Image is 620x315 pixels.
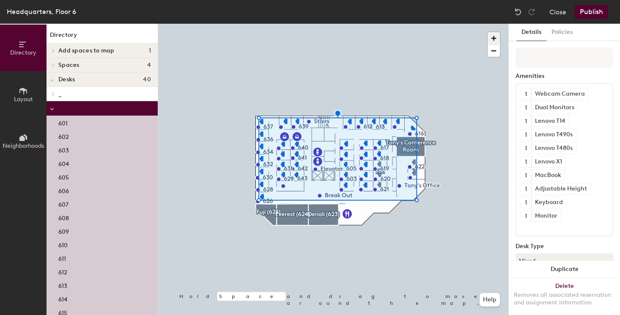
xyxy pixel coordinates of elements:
[531,143,576,154] div: Lenovo T480s
[58,144,69,154] p: 603
[520,143,531,154] button: 1
[58,171,69,181] p: 605
[58,199,69,208] p: 607
[147,62,151,69] span: 4
[58,131,69,141] p: 602
[516,253,613,268] button: Mixed
[58,158,69,168] p: 604
[514,291,615,307] div: Removes all associated reservation and assignment information
[531,116,569,127] div: Lenovo T14
[58,62,80,69] span: Spaces
[516,243,613,250] div: Desk Type
[531,170,565,181] div: MacBook
[531,197,566,208] div: Keyboard
[143,76,151,83] span: 40
[58,266,67,276] p: 612
[531,129,576,140] div: Lenovo T490s
[516,24,546,41] button: Details
[14,96,33,103] span: Layout
[520,210,531,221] button: 1
[58,185,69,195] p: 606
[520,102,531,113] button: 1
[546,24,578,41] button: Policies
[58,212,69,222] p: 608
[58,253,66,262] p: 611
[525,144,527,153] span: 1
[531,88,588,99] div: Webcam Camera
[58,47,115,54] span: Add spaces to map
[525,157,527,166] span: 1
[514,8,522,16] img: Undo
[10,49,36,56] span: Directory
[527,8,536,16] img: Redo
[58,76,75,83] span: Desks
[47,30,158,44] h1: Directory
[525,185,527,193] span: 1
[525,130,527,139] span: 1
[3,142,44,149] span: Neighborhoods
[509,278,620,315] button: DeleteRemoves all associated reservation and assignment information
[480,293,500,307] button: Help
[516,73,613,80] div: Amenities
[525,171,527,180] span: 1
[58,280,67,290] p: 613
[525,103,527,112] span: 1
[531,156,565,167] div: Lenovo X1
[58,117,68,127] p: 601
[531,183,590,194] div: Adjustable Height
[525,117,527,126] span: 1
[520,183,531,194] button: 1
[531,102,578,113] div: Dual Monitors
[531,210,561,221] div: Monitor
[58,239,68,249] p: 610
[549,5,566,19] button: Close
[520,129,531,140] button: 1
[525,90,527,99] span: 1
[575,5,608,19] button: Publish
[525,212,527,221] span: 1
[509,261,620,278] button: Duplicate
[58,91,62,98] span: _
[520,170,531,181] button: 1
[149,47,151,54] span: 1
[520,88,531,99] button: 1
[58,226,69,235] p: 609
[520,197,531,208] button: 1
[520,116,531,127] button: 1
[525,198,527,207] span: 1
[520,156,531,167] button: 1
[7,6,76,17] div: Headquarters, Floor 6
[58,293,67,303] p: 614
